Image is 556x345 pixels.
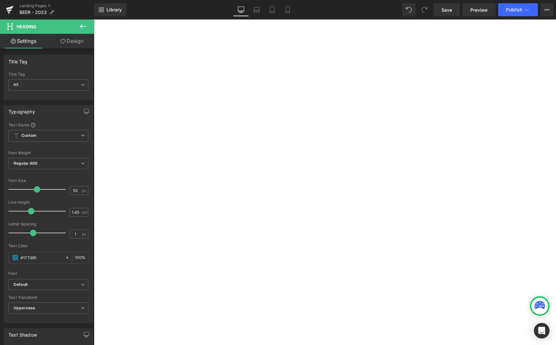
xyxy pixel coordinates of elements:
[8,151,88,155] div: Font Weight
[498,3,538,16] button: Publish
[14,305,35,310] b: Uppercase
[249,3,264,16] a: Laptop
[19,10,47,15] span: BEER - 2023
[8,55,28,64] div: Title Tag
[8,244,88,248] div: Text Color
[264,3,280,16] a: Tablet
[14,161,38,166] b: Regular 400
[441,6,452,13] span: Save
[48,34,95,48] a: Design
[19,3,94,8] a: Landing Pages
[534,323,550,339] div: Open Intercom Messenger
[8,222,88,226] div: Letter Spacing
[8,178,88,183] div: Font Size
[94,3,126,16] a: New Library
[8,72,88,77] div: Title Tag
[470,6,488,13] span: Preview
[21,133,36,138] b: Custom
[8,271,88,276] div: Font
[20,254,62,261] input: Color
[14,282,28,287] i: Default
[82,232,87,236] span: px
[402,3,415,16] button: Undo
[8,105,35,114] div: Typography
[462,3,496,16] a: Preview
[280,3,296,16] a: Mobile
[506,7,522,12] span: Publish
[8,295,88,300] div: Text Transform
[17,24,36,29] span: Heading
[107,7,122,13] span: Library
[8,328,37,338] div: Text Shadow
[233,3,249,16] a: Desktop
[8,200,88,205] div: Line Height
[72,252,88,263] div: %
[540,3,553,16] button: More
[14,82,18,87] b: H1
[8,122,88,127] div: Text Styles
[82,210,87,214] span: em
[418,3,431,16] button: Redo
[82,188,87,193] span: px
